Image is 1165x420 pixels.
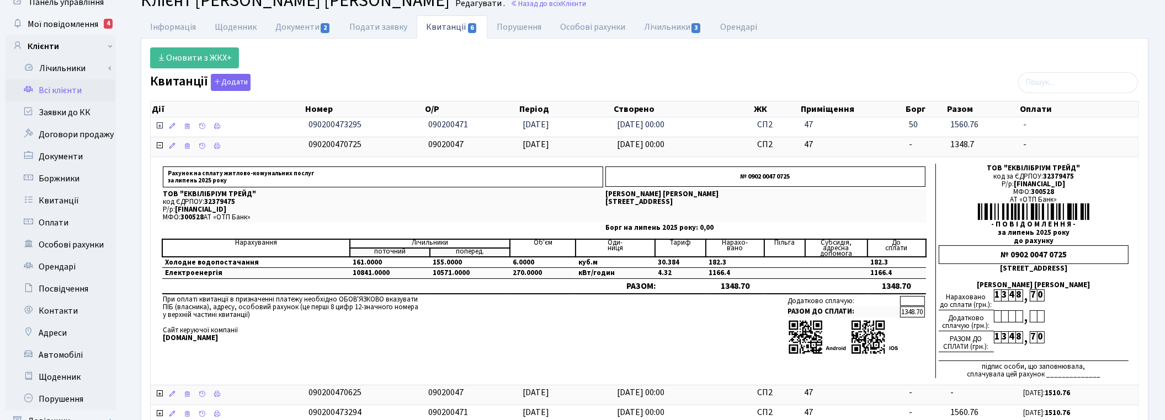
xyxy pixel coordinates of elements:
[308,406,361,418] span: 090200473294
[6,190,116,212] a: Квитанції
[711,15,767,39] a: Орендарі
[939,229,1129,236] div: за липень 2025 року
[1037,331,1044,343] div: 0
[1045,408,1070,418] b: 1510.76
[787,306,900,317] td: РАЗОМ ДО СПЛАТИ:
[939,237,1129,245] div: до рахунку
[939,265,1129,272] div: [STREET_ADDRESS]
[428,138,464,150] span: 09020047
[706,279,764,294] td: 1348.70
[605,198,925,206] p: [STREET_ADDRESS]
[950,386,954,399] span: -
[617,119,664,131] span: [DATE] 00:00
[655,268,706,279] td: 4.32
[340,15,417,39] a: Подати заявку
[6,300,116,322] a: Контакти
[950,406,978,418] span: 1560.76
[787,296,900,306] td: Додатково сплачую:
[175,204,226,214] span: [FINANCIAL_ID]
[1014,179,1065,189] span: [FINANCIAL_ID]
[308,138,361,150] span: 090200470725
[518,101,613,117] th: Період
[804,138,900,151] span: 47
[939,196,1129,203] div: АТ «ОТП Банк»
[1037,289,1044,301] div: 0
[468,23,477,33] span: 6
[939,173,1129,180] div: код за ЄДРПОУ:
[655,257,706,268] td: 30.384
[304,101,424,117] th: Номер
[1001,331,1008,343] div: 3
[6,212,116,234] a: Оплати
[939,331,994,352] div: РАЗОМ ДО СПЛАТИ (грн.):
[417,15,487,39] a: Квитанції
[950,138,974,150] span: 1348.7
[163,191,603,198] p: ТОВ "ЕКВІЛІБРІУМ ТРЕЙД"
[1008,331,1015,343] div: 4
[1018,72,1138,93] input: Пошук...
[655,239,706,257] td: Тариф
[551,15,635,39] a: Особові рахунки
[946,101,1019,117] th: Разом
[6,278,116,300] a: Посвідчення
[308,119,361,131] span: 090200473295
[430,257,510,268] td: 155.0000
[350,248,430,257] td: поточний
[1045,388,1070,398] b: 1510.76
[994,289,1001,301] div: 1
[805,239,868,257] td: Субсидія, адресна допомога
[576,279,706,294] td: РАЗОМ:
[753,101,800,117] th: ЖК
[757,138,795,151] span: СП2
[757,119,795,131] span: СП2
[868,279,926,294] td: 1348.70
[150,47,239,68] a: Оновити з ЖКХ+
[788,319,898,355] img: apps-qrcodes.png
[6,388,116,410] a: Порушення
[424,101,518,117] th: О/Р
[6,13,116,35] a: Мої повідомлення4
[804,386,900,399] span: 47
[605,224,925,231] p: Борг на липень 2025 року: 0,00
[6,79,116,101] a: Всі клієнти
[204,197,235,207] span: 32379475
[635,15,711,39] a: Лічильники
[764,239,805,257] td: Пільга
[939,245,1129,264] div: № 0902 0047 0725
[523,406,549,418] span: [DATE]
[6,35,116,57] a: Клієнти
[1023,331,1030,344] div: ,
[691,23,700,33] span: 3
[1030,289,1037,301] div: 7
[163,333,218,343] b: [DOMAIN_NAME]
[939,360,1129,378] div: підпис особи, що заповнювала, сплачувала цей рахунок ______________
[1031,187,1054,197] span: 300528
[430,268,510,279] td: 10571.0000
[909,119,918,131] span: 50
[613,101,753,117] th: Створено
[321,23,329,33] span: 2
[308,386,361,399] span: 090200470625
[350,239,510,248] td: Лічильники
[950,119,978,131] span: 1560.76
[1023,388,1070,398] small: [DATE]:
[523,138,549,150] span: [DATE]
[576,239,655,257] td: Оди- ниця
[617,406,664,418] span: [DATE] 00:00
[706,239,764,257] td: Нарахо- вано
[163,206,603,213] p: Р/р:
[617,138,664,150] span: [DATE] 00:00
[1001,289,1008,301] div: 3
[1023,138,1134,151] span: -
[939,188,1129,196] div: МФО:
[428,386,464,399] span: 09020047
[151,101,304,117] th: Дії
[162,268,350,279] td: Електроенергія
[757,386,795,399] span: СП2
[6,168,116,190] a: Боржники
[706,268,764,279] td: 1166.4
[868,257,926,268] td: 182.3
[1019,101,1139,117] th: Оплати
[510,268,576,279] td: 270.0000
[13,57,116,79] a: Лічильники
